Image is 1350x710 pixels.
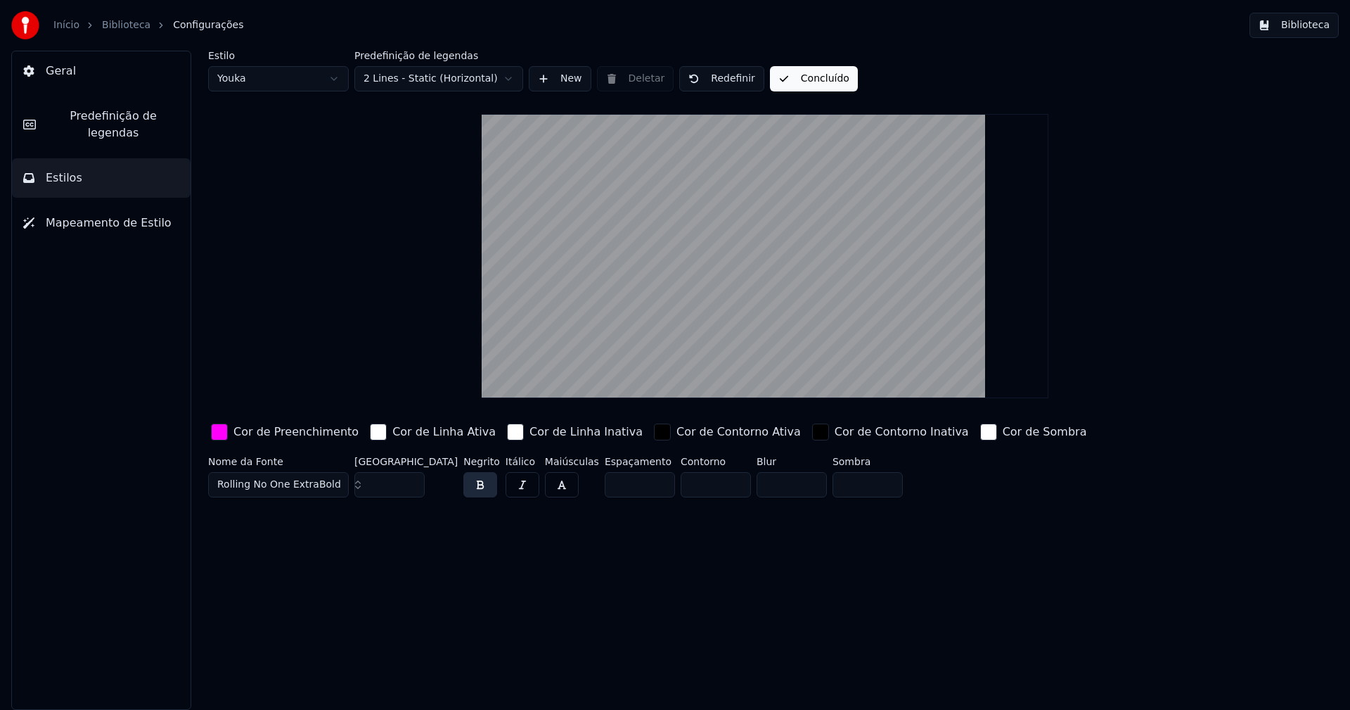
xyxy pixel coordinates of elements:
[1249,13,1339,38] button: Biblioteca
[354,51,523,61] label: Predefinição de legendas
[1003,424,1087,440] div: Cor de Sombra
[12,203,191,243] button: Mapeamento de Estilo
[354,457,458,467] label: [GEOGRAPHIC_DATA]
[605,457,675,467] label: Espaçamento
[46,63,76,80] span: Geral
[392,424,496,440] div: Cor de Linha Ativa
[53,18,79,32] a: Início
[208,51,349,61] label: Estilo
[217,478,341,492] span: Rolling No One ExtraBold
[504,421,645,443] button: Cor de Linha Inativa
[651,421,804,443] button: Cor de Contorno Ativa
[676,424,801,440] div: Cor de Contorno Ativa
[809,421,972,443] button: Cor de Contorno Inativa
[770,66,858,91] button: Concluído
[46,215,172,232] span: Mapeamento de Estilo
[12,96,191,153] button: Predefinição de legendas
[46,170,82,186] span: Estilos
[832,457,903,467] label: Sombra
[12,158,191,198] button: Estilos
[102,18,150,32] a: Biblioteca
[757,457,827,467] label: Blur
[173,18,243,32] span: Configurações
[367,421,499,443] button: Cor de Linha Ativa
[681,457,751,467] label: Contorno
[233,424,359,440] div: Cor de Preenchimento
[463,457,500,467] label: Negrito
[53,18,243,32] nav: breadcrumb
[208,421,361,443] button: Cor de Preenchimento
[506,457,539,467] label: Itálico
[208,457,349,467] label: Nome da Fonte
[47,108,179,141] span: Predefinição de legendas
[679,66,764,91] button: Redefinir
[529,424,643,440] div: Cor de Linha Inativa
[545,457,599,467] label: Maiúsculas
[529,66,591,91] button: New
[977,421,1090,443] button: Cor de Sombra
[12,51,191,91] button: Geral
[835,424,969,440] div: Cor de Contorno Inativa
[11,11,39,39] img: youka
